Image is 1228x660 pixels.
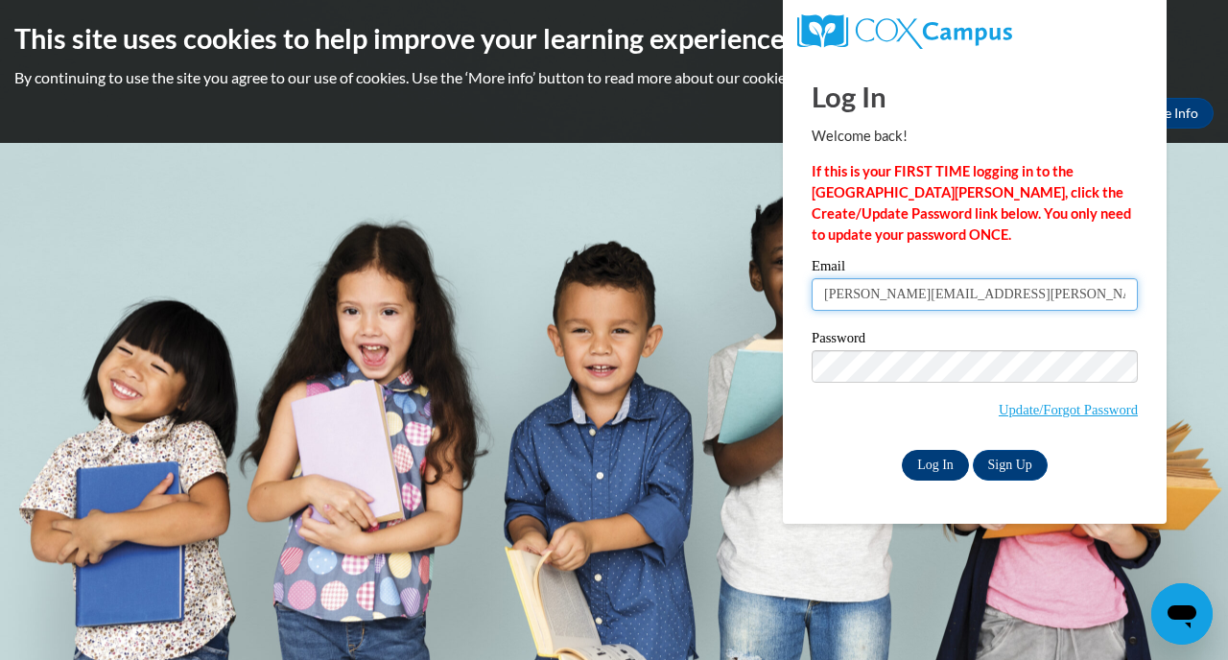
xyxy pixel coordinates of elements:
label: Email [812,259,1138,278]
iframe: Button to launch messaging window [1151,583,1213,645]
label: Password [812,331,1138,350]
a: More Info [1123,98,1214,129]
h2: This site uses cookies to help improve your learning experience. [14,19,1214,58]
a: Sign Up [973,450,1048,481]
input: Log In [902,450,969,481]
h1: Log In [812,77,1138,116]
img: COX Campus [797,14,1012,49]
a: Update/Forgot Password [999,402,1138,417]
p: Welcome back! [812,126,1138,147]
strong: If this is your FIRST TIME logging in to the [GEOGRAPHIC_DATA][PERSON_NAME], click the Create/Upd... [812,163,1131,243]
p: By continuing to use the site you agree to our use of cookies. Use the ‘More info’ button to read... [14,67,1214,88]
